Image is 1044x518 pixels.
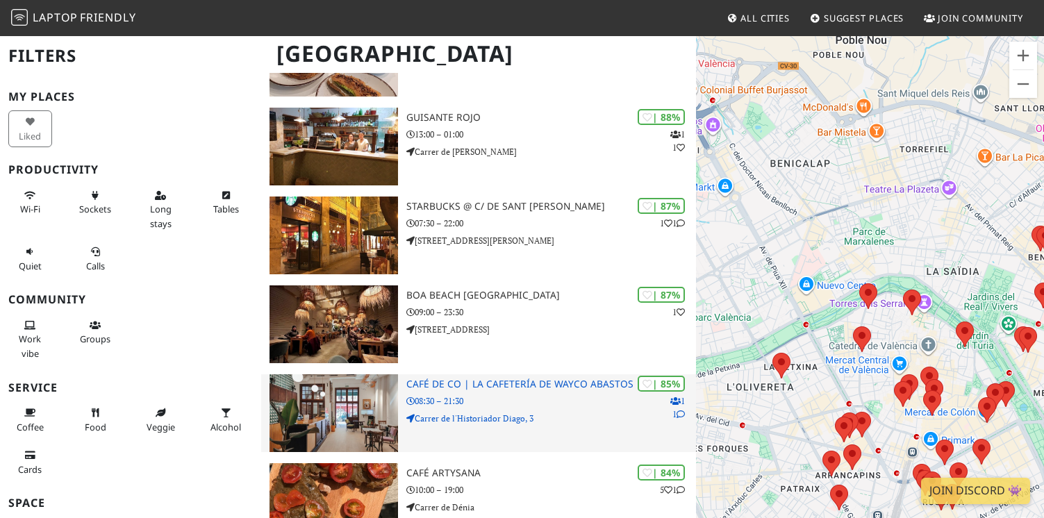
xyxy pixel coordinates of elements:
button: Long stays [139,184,183,235]
img: LaptopFriendly [11,9,28,26]
p: 08:30 – 21:30 [406,394,697,408]
span: Long stays [150,203,172,229]
span: Friendly [80,10,135,25]
span: Laptop [33,10,78,25]
a: Starbucks @ C/ de Sant Vicent Màrtir | 87% 11 Starbucks @ C/ de Sant [PERSON_NAME] 07:30 – 22:00 ... [261,197,696,274]
p: 1 1 [660,217,685,230]
p: 1 1 [670,394,685,421]
span: Food [85,421,106,433]
p: 10:00 – 19:00 [406,483,697,496]
span: Power sockets [79,203,111,215]
button: Quiet [8,240,52,277]
h3: My Places [8,90,253,103]
p: 1 1 [670,128,685,154]
p: Carrer de Dénia [406,501,697,514]
h1: [GEOGRAPHIC_DATA] [265,35,693,73]
span: Veggie [147,421,175,433]
button: Wi-Fi [8,184,52,221]
span: Work-friendly tables [213,203,239,215]
a: All Cities [721,6,795,31]
span: Suggest Places [824,12,904,24]
a: Join Discord 👾 [921,478,1030,504]
p: 09:00 – 23:30 [406,306,697,319]
p: [STREET_ADDRESS][PERSON_NAME] [406,234,697,247]
p: 1 [672,306,685,319]
button: Cards [8,444,52,481]
button: Tables [204,184,248,221]
button: Zoom out [1009,70,1037,98]
button: Work vibe [8,314,52,365]
button: Coffee [8,401,52,438]
h3: Boa Beach [GEOGRAPHIC_DATA] [406,290,697,301]
a: Suggest Places [804,6,910,31]
button: Zoom in [1009,42,1037,69]
p: 13:00 – 01:00 [406,128,697,141]
img: Café de CO | La cafetería de Wayco Abastos [270,374,398,452]
a: Guisante Rojo | 88% 11 Guisante Rojo 13:00 – 01:00 Carrer de [PERSON_NAME] [261,108,696,185]
button: Groups [74,314,117,351]
button: Veggie [139,401,183,438]
span: Video/audio calls [86,260,105,272]
h3: Café de CO | La cafetería de Wayco Abastos [406,378,697,390]
a: LaptopFriendly LaptopFriendly [11,6,136,31]
div: | 88% [638,109,685,125]
p: [STREET_ADDRESS] [406,323,697,336]
img: Starbucks @ C/ de Sant Vicent Màrtir [270,197,398,274]
h3: Community [8,293,253,306]
div: | 87% [638,287,685,303]
h3: Starbucks @ C/ de Sant [PERSON_NAME] [406,201,697,212]
h3: Guisante Rojo [406,112,697,124]
h3: Service [8,381,253,394]
h2: Filters [8,35,253,77]
span: Alcohol [210,421,241,433]
p: 5 1 [660,483,685,496]
span: Credit cards [18,463,42,476]
span: People working [19,333,41,359]
span: Stable Wi-Fi [20,203,40,215]
div: | 85% [638,376,685,392]
img: Guisante Rojo [270,108,398,185]
span: All Cities [740,12,790,24]
h3: Café ArtySana [406,467,697,479]
h3: Space [8,496,253,510]
a: Café de CO | La cafetería de Wayco Abastos | 85% 11 Café de CO | La cafetería de Wayco Abastos 08... [261,374,696,452]
p: Carrer de l'Historiador Diago, 3 [406,412,697,425]
p: Carrer de [PERSON_NAME] [406,145,697,158]
span: Join Community [938,12,1023,24]
button: Alcohol [204,401,248,438]
span: Coffee [17,421,44,433]
div: | 87% [638,198,685,214]
img: Boa Beach València [270,285,398,363]
button: Sockets [74,184,117,221]
p: 07:30 – 22:00 [406,217,697,230]
h3: Productivity [8,163,253,176]
button: Food [74,401,117,438]
a: Boa Beach València | 87% 1 Boa Beach [GEOGRAPHIC_DATA] 09:00 – 23:30 [STREET_ADDRESS] [261,285,696,363]
a: Join Community [918,6,1029,31]
button: Calls [74,240,117,277]
span: Quiet [19,260,42,272]
div: | 84% [638,465,685,481]
span: Group tables [80,333,110,345]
